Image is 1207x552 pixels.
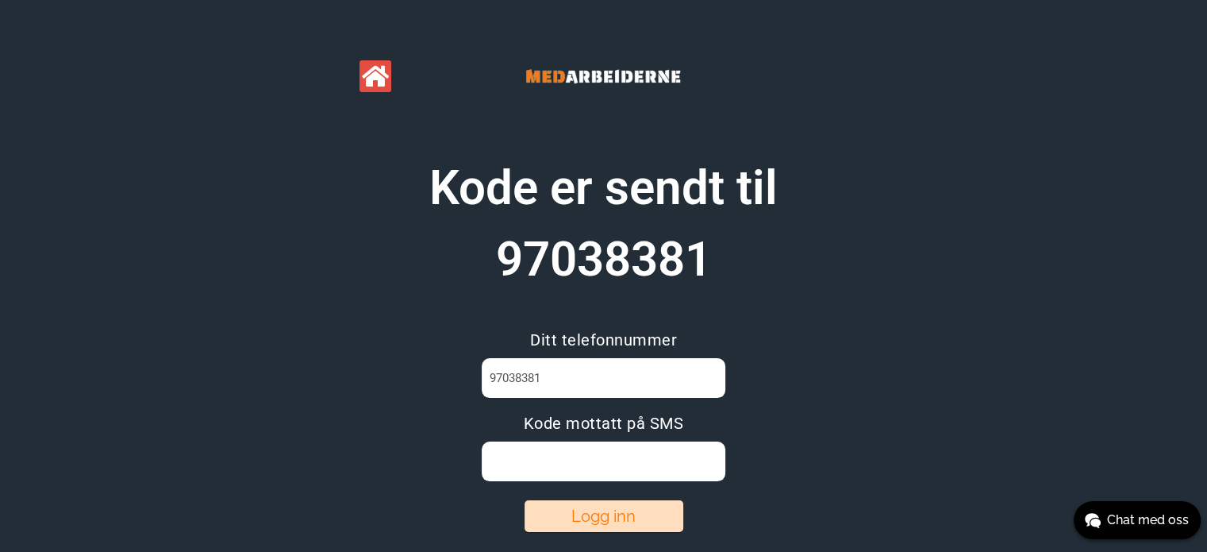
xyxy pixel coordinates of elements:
img: Banner [484,48,722,105]
h1: Kode er sendt til 97038381 [406,152,802,295]
button: Logg inn [525,500,683,532]
span: Ditt telefonnummer [530,330,677,349]
span: Chat med oss [1107,511,1189,530]
span: Kode mottatt på SMS [524,414,684,433]
button: Chat med oss [1074,501,1201,539]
